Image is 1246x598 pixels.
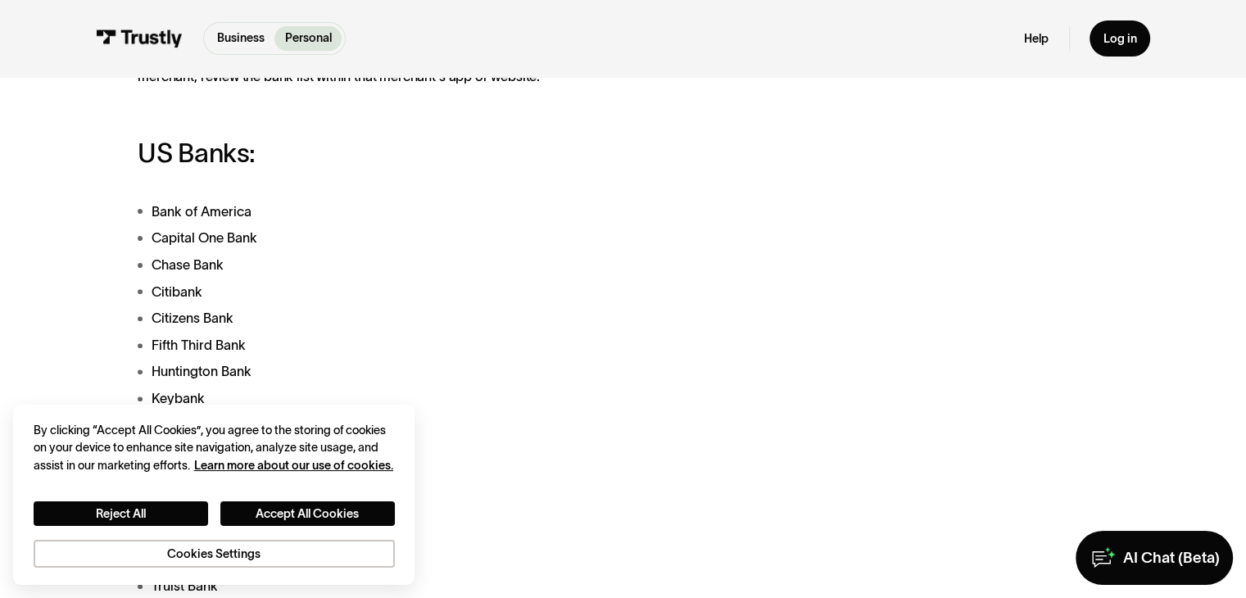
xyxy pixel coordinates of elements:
li: Fifth Third Bank [138,335,762,356]
li: PNC Bank [138,469,762,489]
button: Reject All [34,501,208,527]
img: Trustly Logo [96,29,183,48]
a: Personal [274,26,342,51]
h3: US Banks: [138,138,762,168]
li: Huntington Bank [138,361,762,382]
li: Citibank [138,282,762,302]
li: Truist Bank [138,576,762,596]
button: Accept All Cookies [220,501,395,527]
li: M&T Bank [138,415,762,436]
li: Citizens Bank [138,308,762,328]
a: Help [1024,31,1049,47]
li: Bank of America [138,202,762,222]
li: Keybank [138,388,762,409]
div: Cookie banner [13,405,415,584]
div: By clicking “Accept All Cookies”, you agree to the storing of cookies on your device to enhance s... [34,422,395,474]
div: AI Chat (Beta) [1122,548,1219,568]
p: Business [217,29,265,47]
li: Navy Federal Bank [138,442,762,462]
li: Chase Bank [138,255,762,275]
li: TD Bank [138,549,762,569]
p: Personal [285,29,332,47]
li: Regions Bank [138,496,762,516]
a: More information about your privacy, opens in a new tab [194,459,393,472]
button: Cookies Settings [34,540,395,569]
a: AI Chat (Beta) [1076,531,1232,584]
a: Log in [1090,20,1150,56]
div: Privacy [34,422,395,569]
div: Log in [1103,31,1136,47]
a: Business [207,26,275,51]
li: Capital One Bank [138,228,762,248]
li: Santander Bank ([GEOGRAPHIC_DATA]) [138,522,762,542]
